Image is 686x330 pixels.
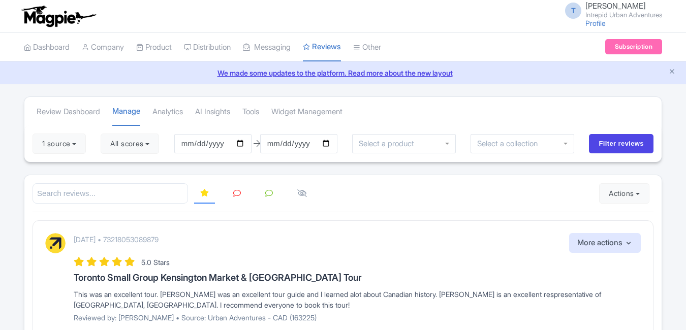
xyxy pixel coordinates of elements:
[195,98,230,126] a: AI Insights
[74,312,641,323] p: Reviewed by: [PERSON_NAME] • Source: Urban Adventures - CAD (163225)
[243,34,291,61] a: Messaging
[242,98,259,126] a: Tools
[37,98,100,126] a: Review Dashboard
[184,34,231,61] a: Distribution
[585,19,606,27] a: Profile
[101,134,159,154] button: All scores
[353,34,381,61] a: Other
[585,1,646,11] span: [PERSON_NAME]
[74,273,641,283] h3: Toronto Small Group Kensington Market & [GEOGRAPHIC_DATA] Tour
[19,5,98,27] img: logo-ab69f6fb50320c5b225c76a69d11143b.png
[152,98,183,126] a: Analytics
[112,97,140,126] a: Manage
[359,139,420,148] input: Select a product
[24,34,70,61] a: Dashboard
[589,134,653,153] input: Filter reviews
[136,34,172,61] a: Product
[33,134,86,154] button: 1 source
[668,67,676,78] button: Close announcement
[6,68,680,78] a: We made some updates to the platform. Read more about the new layout
[271,98,342,126] a: Widget Management
[74,289,641,310] div: This was an excellent tour. [PERSON_NAME] was an excellent tour guide and I learned alot about Ca...
[82,34,124,61] a: Company
[74,234,159,245] p: [DATE] • 73218053089879
[141,258,170,267] span: 5.0 Stars
[599,183,649,204] button: Actions
[605,39,662,54] a: Subscription
[33,183,188,204] input: Search reviews...
[565,3,581,19] span: T
[585,12,662,18] small: Intrepid Urban Adventures
[569,233,641,253] button: More actions
[303,33,341,62] a: Reviews
[45,233,66,253] img: Expedia Logo
[477,139,545,148] input: Select a collection
[559,2,662,18] a: T [PERSON_NAME] Intrepid Urban Adventures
